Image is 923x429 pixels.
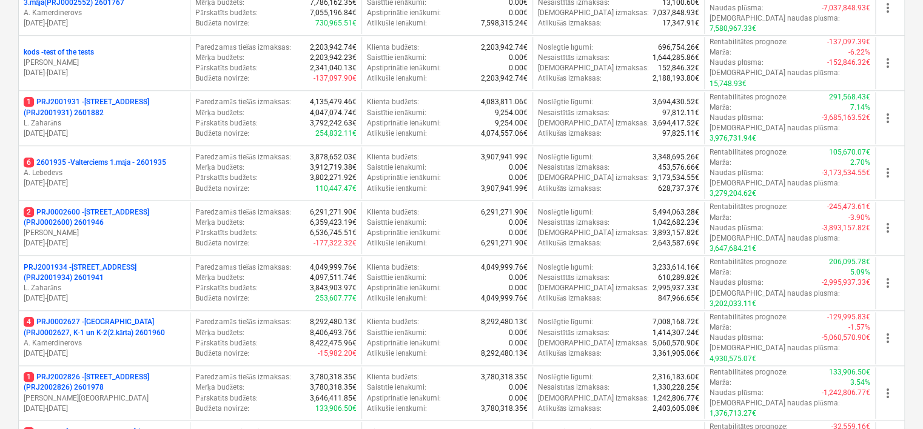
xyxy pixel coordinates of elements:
[195,372,290,382] p: Paredzamās tiešās izmaksas :
[653,262,699,273] p: 3,233,614.16€
[850,377,870,388] p: 3.54%
[310,218,357,228] p: 6,359,423.19€
[367,228,441,238] p: Apstiprinātie ienākumi :
[367,97,419,107] p: Klienta budžets :
[710,377,731,388] p: Marža :
[662,108,699,118] p: 97,812.11€
[310,317,357,327] p: 8,292,480.13€
[481,97,528,107] p: 4,083,811.06€
[195,42,290,53] p: Paredzamās tiešās izmaksas :
[658,162,699,173] p: 453,576.66€
[367,18,427,28] p: Atlikušie ienākumi :
[310,273,357,283] p: 4,097,511.74€
[538,283,649,293] p: [DEMOGRAPHIC_DATA] izmaksas :
[24,58,185,68] p: [PERSON_NAME]
[24,47,185,78] div: kods -test of the tests[PERSON_NAME][DATE]-[DATE]
[24,207,185,228] p: PRJ0002600 - [STREET_ADDRESS](PRJ0002600) 2601946
[195,317,290,327] p: Paredzamās tiešās izmaksas :
[195,404,249,414] p: Budžeta novirze :
[24,128,185,139] p: [DATE] - [DATE]
[367,404,427,414] p: Atlikušie ienākumi :
[710,47,731,58] p: Marža :
[538,53,609,63] p: Nesaistītās izmaksas :
[24,372,34,382] span: 1
[495,108,528,118] p: 9,254.00€
[367,173,441,183] p: Apstiprinātie ienākumi :
[24,228,185,238] p: [PERSON_NAME]
[24,262,185,304] div: PRJ2001934 -[STREET_ADDRESS] (PRJ2001934) 2601941L. Zaharāns[DATE]-[DATE]
[538,97,593,107] p: Noslēgtie līgumi :
[710,58,764,68] p: Naudas plūsma :
[710,398,840,408] p: [DEMOGRAPHIC_DATA] naudas plūsma :
[538,372,593,382] p: Noslēgtie līgumi :
[881,1,895,15] span: more_vert
[367,118,441,128] p: Apstiprinātie ienākumi :
[24,97,34,107] span: 1
[658,42,699,53] p: 696,754.26€
[367,218,426,228] p: Saistītie ienākumi :
[367,128,427,139] p: Atlikušie ienākumi :
[850,158,870,168] p: 2.70%
[24,97,185,118] p: PRJ2001931 - [STREET_ADDRESS] (PRJ2001931) 2601882
[509,63,528,73] p: 0.00€
[658,184,699,194] p: 628,737.37€
[367,348,427,359] p: Atlikušie ienākumi :
[710,13,840,24] p: [DEMOGRAPHIC_DATA] naudas plūsma :
[538,238,602,248] p: Atlikušās izmaksas :
[195,348,249,359] p: Budžeta novirze :
[310,262,357,273] p: 4,049,999.76€
[24,404,185,414] p: [DATE] - [DATE]
[881,276,895,290] span: more_vert
[848,47,870,58] p: -6.22%
[509,228,528,238] p: 0.00€
[367,262,419,273] p: Klienta budžets :
[195,73,249,84] p: Budžeta novirze :
[710,388,764,398] p: Naudas plūsma :
[481,293,528,304] p: 4,049,999.76€
[310,372,357,382] p: 3,780,318.35€
[367,63,441,73] p: Apstiprinātie ienākumi :
[310,393,357,404] p: 3,646,411.85€
[367,184,427,194] p: Atlikušie ienākumi :
[822,3,870,13] p: -7,037,848.93€
[538,393,649,404] p: [DEMOGRAPHIC_DATA] izmaksas :
[310,8,357,18] p: 7,055,196.84€
[710,123,840,133] p: [DEMOGRAPHIC_DATA] naudas plūsma :
[653,8,699,18] p: 7,037,848.93€
[538,152,593,162] p: Noslēgtie līgumi :
[710,102,731,113] p: Marža :
[310,63,357,73] p: 2,341,040.13€
[481,238,528,248] p: 6,291,271.90€
[653,404,699,414] p: 2,403,605.08€
[653,152,699,162] p: 3,348,695.26€
[195,162,244,173] p: Mērķa budžets :
[822,168,870,178] p: -3,173,534.55€
[509,338,528,348] p: 0.00€
[367,53,426,63] p: Saistītie ienākumi :
[367,238,427,248] p: Atlikušie ienākumi :
[710,322,731,333] p: Marža :
[195,97,290,107] p: Paredzamās tiešās izmaksas :
[367,162,426,173] p: Saistītie ienākumi :
[315,184,357,194] p: 110,447.47€
[850,102,870,113] p: 7.14%
[310,382,357,393] p: 3,780,318.35€
[367,382,426,393] p: Saistītie ienākumi :
[24,238,185,248] p: [DATE] - [DATE]
[710,147,788,158] p: Rentabilitātes prognoze :
[538,118,649,128] p: [DEMOGRAPHIC_DATA] izmaksas :
[195,273,244,283] p: Mērķa budžets :
[24,207,34,217] span: 2
[822,113,870,123] p: -3,685,163.52€
[24,158,185,188] div: 62601935 -Valterciems 1.māja - 2601935A. Lebedevs[DATE]-[DATE]
[710,158,731,168] p: Marža :
[538,18,602,28] p: Atlikušās izmaksas :
[710,408,756,419] p: 1,376,713.27€
[538,207,593,218] p: Noslēgtie līgumi :
[24,317,185,338] p: PRJ0002627 - [GEOGRAPHIC_DATA] (PRJ0002627, K-1 un K-2(2.kārta) 2601960
[195,152,290,162] p: Paredzamās tiešās izmaksas :
[310,328,357,338] p: 8,406,493.76€
[653,372,699,382] p: 2,316,183.60€
[710,113,764,123] p: Naudas plūsma :
[653,382,699,393] p: 1,330,228.25€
